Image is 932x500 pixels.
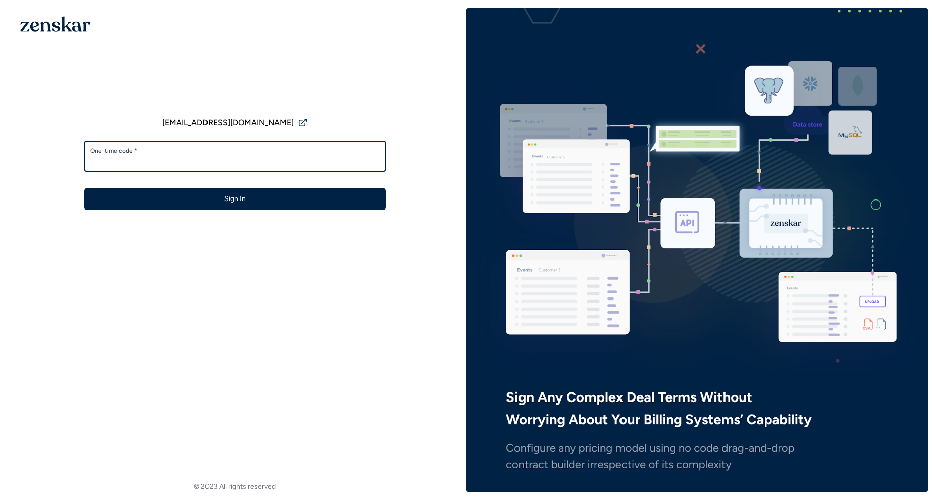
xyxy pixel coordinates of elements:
button: Sign In [84,188,386,210]
span: [EMAIL_ADDRESS][DOMAIN_NAME] [162,117,294,129]
footer: © 2023 All rights reserved [4,482,466,492]
label: One-time code * [90,147,380,155]
img: 1OGAJ2xQqyY4LXKgY66KYq0eOWRCkrZdAb3gUhuVAqdWPZE9SRJmCz+oDMSn4zDLXe31Ii730ItAGKgCKgCCgCikA4Av8PJUP... [20,16,90,32]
